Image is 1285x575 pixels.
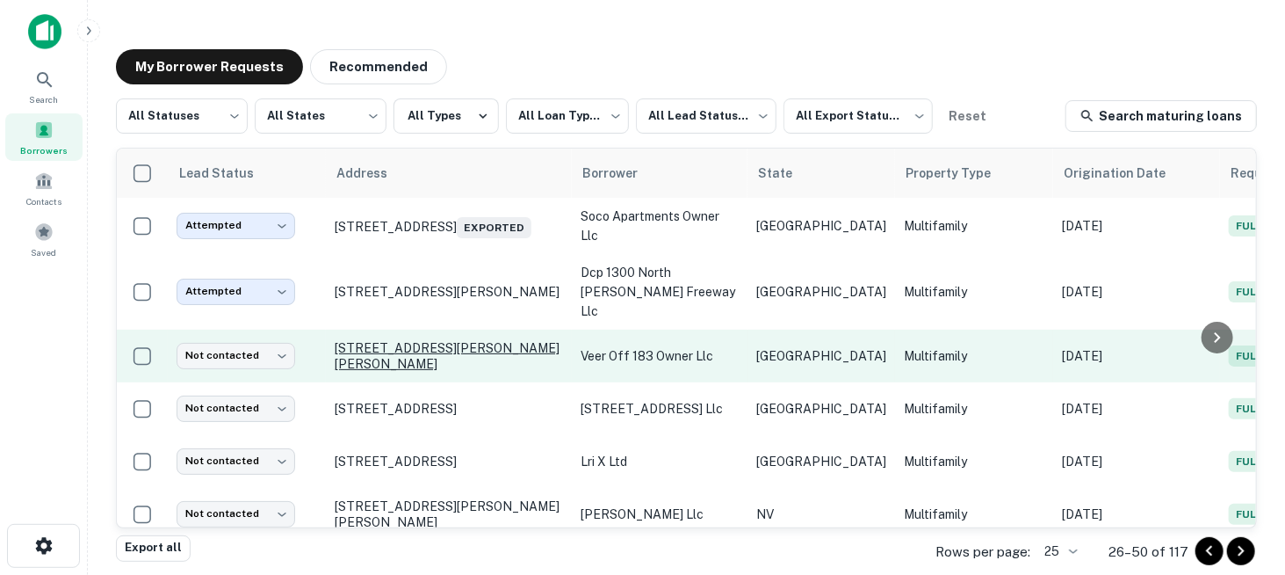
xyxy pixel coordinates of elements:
div: Attempted [177,279,295,304]
div: Not contacted [177,396,295,421]
p: Multifamily [904,346,1044,366]
div: All Export Statuses [783,93,933,139]
span: Borrower [582,163,661,184]
div: Not contacted [177,501,295,527]
p: [STREET_ADDRESS][PERSON_NAME] [335,284,563,300]
div: All Statuses [116,93,248,139]
iframe: Chat Widget [1197,434,1285,519]
span: Borrowers [20,143,68,157]
button: Export all [116,535,191,562]
th: State [747,149,895,198]
p: [GEOGRAPHIC_DATA] [756,346,886,366]
th: Address [326,149,572,198]
div: Not contacted [177,343,295,368]
p: Multifamily [904,505,1044,524]
p: Multifamily [904,452,1044,471]
a: Saved [5,215,83,263]
div: All Lead Statuses [636,93,776,139]
p: lri x ltd [581,452,739,471]
button: All Types [393,98,499,134]
p: [DATE] [1062,452,1211,471]
p: [STREET_ADDRESS] [335,401,563,417]
a: Borrowers [5,113,83,161]
div: 25 [1037,539,1080,564]
span: Saved [32,245,57,259]
span: Exported [457,217,531,238]
p: [GEOGRAPHIC_DATA] [756,216,886,236]
p: Multifamily [904,216,1044,236]
p: NV [756,505,886,524]
p: [DATE] [1062,216,1211,236]
div: All States [255,93,386,139]
p: Rows per page: [935,542,1030,563]
p: 26–50 of 117 [1108,542,1188,563]
span: Origination Date [1064,163,1188,184]
span: State [758,163,815,184]
button: My Borrower Requests [116,49,303,84]
span: Search [30,92,59,106]
p: Multifamily [904,399,1044,419]
p: [DATE] [1062,346,1211,366]
th: Origination Date [1053,149,1220,198]
p: soco apartments owner llc [581,207,739,245]
span: Lead Status [178,163,277,184]
p: [STREET_ADDRESS] [335,214,563,238]
p: [GEOGRAPHIC_DATA] [756,399,886,419]
p: [DATE] [1062,282,1211,302]
p: veer off 183 owner llc [581,346,739,366]
th: Lead Status [168,149,326,198]
p: [DATE] [1062,505,1211,524]
button: Go to next page [1227,537,1255,565]
button: Reset [940,98,996,134]
div: Not contacted [177,448,295,474]
p: [STREET_ADDRESS][PERSON_NAME][PERSON_NAME] [335,499,563,530]
span: Property Type [906,163,1014,184]
p: [PERSON_NAME] llc [581,505,739,524]
div: All Loan Types [506,93,629,139]
a: Search maturing loans [1065,100,1257,132]
a: Contacts [5,164,83,212]
button: Go to previous page [1195,537,1224,565]
p: [DATE] [1062,399,1211,419]
p: [STREET_ADDRESS] llc [581,399,739,419]
button: Recommended [310,49,447,84]
p: [STREET_ADDRESS] [335,454,563,469]
p: dcp 1300 north [PERSON_NAME] freeway llc [581,263,739,321]
a: Search [5,62,83,110]
p: [GEOGRAPHIC_DATA] [756,282,886,302]
img: capitalize-icon.png [28,14,61,49]
p: [STREET_ADDRESS][PERSON_NAME][PERSON_NAME] [335,340,563,372]
th: Borrower [572,149,747,198]
span: Address [336,163,410,184]
span: Contacts [26,194,61,208]
p: [GEOGRAPHIC_DATA] [756,452,886,471]
p: Multifamily [904,282,1044,302]
th: Property Type [895,149,1053,198]
div: Attempted [177,213,295,238]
